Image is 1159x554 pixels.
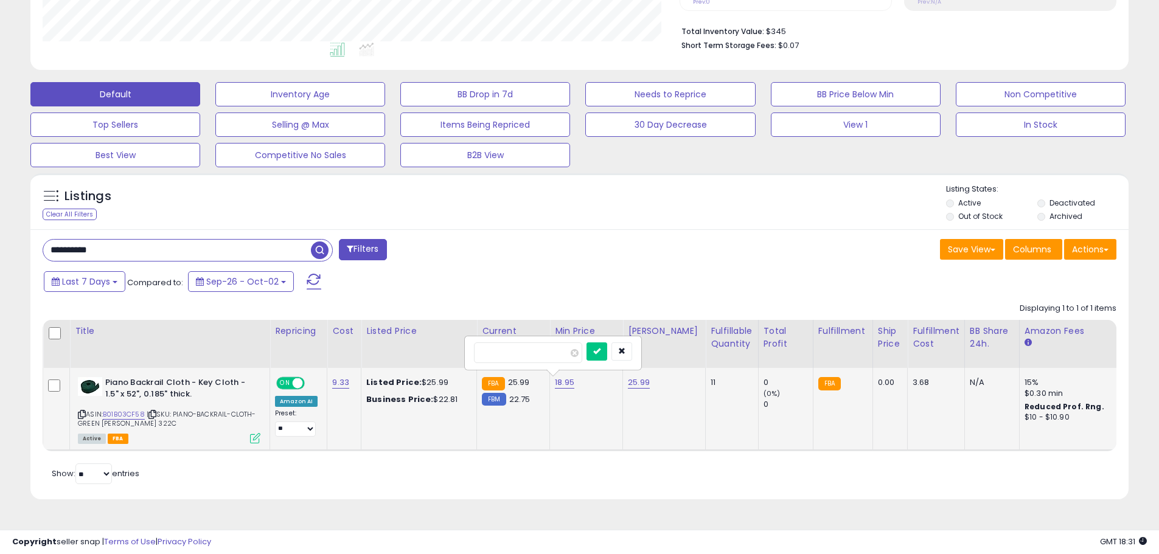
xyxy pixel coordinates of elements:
button: B2B View [400,143,570,167]
button: BB Price Below Min [771,82,941,106]
span: Columns [1013,243,1051,255]
div: Ship Price [878,325,902,350]
label: Deactivated [1049,198,1095,208]
div: Fulfillable Quantity [711,325,753,350]
div: Min Price [555,325,618,338]
div: 0 [764,399,813,410]
div: $0.30 min [1025,388,1126,399]
div: Fulfillment [818,325,868,338]
div: Total Profit [764,325,808,350]
b: Reduced Prof. Rng. [1025,401,1104,412]
div: $10 - $10.90 [1025,412,1126,423]
div: Repricing [275,325,322,338]
span: OFF [303,378,322,389]
div: Displaying 1 to 1 of 1 items [1020,303,1116,314]
div: ASIN: [78,377,260,442]
button: In Stock [956,113,1126,137]
button: Default [30,82,200,106]
div: 15% [1025,377,1126,388]
span: ON [277,378,293,389]
button: BB Drop in 7d [400,82,570,106]
button: Non Competitive [956,82,1126,106]
div: Clear All Filters [43,209,97,220]
span: 25.99 [508,376,530,388]
div: 0.00 [878,377,898,388]
a: B01B03CF58 [103,409,145,420]
b: Listed Price: [366,376,422,388]
span: Compared to: [127,277,183,288]
button: Actions [1064,239,1116,260]
button: Save View [940,239,1003,260]
button: Needs to Reprice [585,82,755,106]
span: Last 7 Days [62,275,110,288]
div: 11 [711,377,748,388]
button: Columns [1005,239,1062,260]
b: Short Term Storage Fees: [681,40,776,50]
button: 30 Day Decrease [585,113,755,137]
div: 0 [764,377,813,388]
div: [PERSON_NAME] [628,325,700,338]
a: 18.95 [555,376,574,389]
div: N/A [970,377,1010,388]
div: Amazon AI [275,396,318,407]
div: seller snap | | [12,536,211,548]
span: Show: entries [52,468,139,479]
button: Inventory Age [215,82,385,106]
b: Business Price: [366,393,433,405]
small: FBA [818,377,841,390]
div: BB Share 24h. [970,325,1014,350]
small: Amazon Fees. [1025,338,1032,348]
div: $25.99 [366,377,467,388]
button: View 1 [771,113,941,137]
div: Current Buybox Price [482,325,545,350]
span: Sep-26 - Oct-02 [206,275,279,288]
img: 416Z7EcRUkL._SL40_.jpg [78,377,102,396]
p: Listing States: [946,184,1129,195]
span: All listings currently available for purchase on Amazon [78,434,106,444]
small: (0%) [764,389,781,398]
button: Best View [30,143,200,167]
div: 3.68 [913,377,955,388]
button: Sep-26 - Oct-02 [188,271,294,292]
button: Selling @ Max [215,113,385,137]
div: $22.81 [366,394,467,405]
small: FBM [482,393,506,406]
div: Amazon Fees [1025,325,1130,338]
a: Terms of Use [104,536,156,547]
label: Active [958,198,981,208]
span: 2025-10-10 18:31 GMT [1100,536,1147,547]
span: 22.75 [509,393,531,405]
div: Listed Price [366,325,472,338]
small: FBA [482,377,504,390]
a: 25.99 [628,376,650,389]
label: Archived [1049,211,1082,221]
div: Cost [332,325,356,338]
div: Fulfillment Cost [913,325,959,350]
button: Competitive No Sales [215,143,385,167]
div: Title [75,325,265,338]
button: Items Being Repriced [400,113,570,137]
button: Top Sellers [30,113,200,137]
li: $345 [681,23,1107,38]
div: Preset: [275,409,318,437]
strong: Copyright [12,536,57,547]
span: $0.07 [778,40,799,51]
span: FBA [108,434,128,444]
b: Piano Backrail Cloth - Key Cloth - 1.5" x 52", 0.185" thick. [105,377,253,403]
b: Total Inventory Value: [681,26,764,36]
button: Filters [339,239,386,260]
button: Last 7 Days [44,271,125,292]
h5: Listings [64,188,111,205]
a: 9.33 [332,376,349,389]
a: Privacy Policy [158,536,211,547]
span: | SKU: PIANO-BACKRAIL-CLOTH-GREEN [PERSON_NAME] 322C [78,409,256,428]
label: Out of Stock [958,211,1003,221]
